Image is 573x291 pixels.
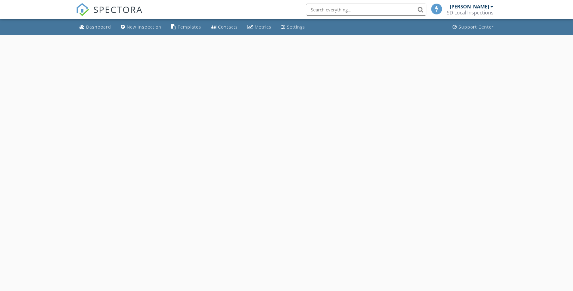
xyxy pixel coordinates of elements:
img: The Best Home Inspection Software - Spectora [76,3,89,16]
div: Contacts [218,24,238,30]
a: Settings [279,22,307,33]
a: Templates [169,22,204,33]
a: Dashboard [77,22,114,33]
div: Support Center [459,24,494,30]
div: SD Local Inspections [447,10,494,16]
div: Dashboard [86,24,111,30]
div: Settings [287,24,305,30]
a: Contacts [208,22,240,33]
a: Support Center [450,22,496,33]
div: [PERSON_NAME] [450,4,489,10]
a: New Inspection [118,22,164,33]
div: Metrics [255,24,271,30]
span: SPECTORA [93,3,143,16]
a: SPECTORA [76,8,143,21]
div: Templates [178,24,201,30]
a: Metrics [245,22,274,33]
div: New Inspection [127,24,161,30]
input: Search everything... [306,4,426,16]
